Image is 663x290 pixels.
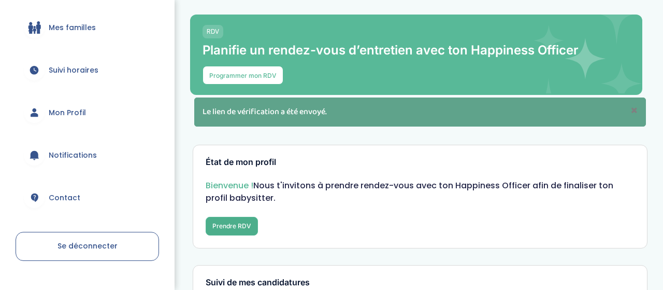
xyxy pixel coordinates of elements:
[206,278,635,287] h3: Suivi de mes candidatures
[16,94,159,131] a: Mon Profil
[16,51,159,89] a: Suivi horaires
[206,158,635,167] h3: État de mon profil
[203,43,630,58] p: Planifie un rendez-vous d’entretien avec ton Happiness Officer
[203,66,283,85] button: Programmer mon RDV
[49,65,98,76] span: Suivi horaires
[49,22,96,33] span: Mes familles
[57,241,118,251] span: Se déconnecter
[206,217,258,236] button: Prendre RDV
[194,98,645,127] p: Le lien de vérification a été envoyé.
[206,179,253,191] span: Bienvenue !
[49,150,97,161] span: Notifications
[203,25,223,38] span: RDV
[49,192,80,203] span: Contact
[16,9,159,46] a: Mes familles
[16,136,159,174] a: Notifications
[49,107,86,118] span: Mon Profil
[16,179,159,216] a: Contact
[206,179,635,204] p: Nous t'invitons à prendre rendez-vous avec ton Happiness Officer afin de finaliser ton profil bab...
[16,232,159,261] a: Se déconnecter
